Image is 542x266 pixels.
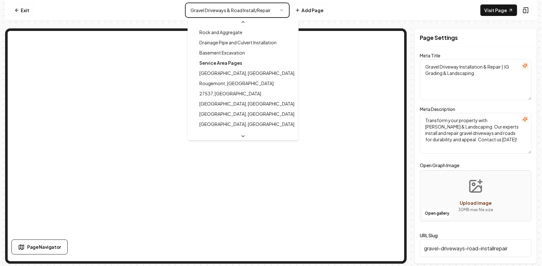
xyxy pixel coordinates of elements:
[199,39,277,46] span: Drainage Pipe and Culvert Installation
[199,131,294,137] span: [GEOGRAPHIC_DATA], [GEOGRAPHIC_DATA]
[199,49,245,56] span: Basement Excavation
[199,90,261,97] span: 27537, [GEOGRAPHIC_DATA]
[189,58,297,68] div: Service Area Pages
[199,70,294,76] span: [GEOGRAPHIC_DATA], [GEOGRAPHIC_DATA]
[199,111,294,117] span: [GEOGRAPHIC_DATA], [GEOGRAPHIC_DATA]
[199,100,294,107] span: [GEOGRAPHIC_DATA], [GEOGRAPHIC_DATA]
[199,80,274,86] span: Rougemont, [GEOGRAPHIC_DATA]
[199,121,294,127] span: [GEOGRAPHIC_DATA], [GEOGRAPHIC_DATA]
[199,29,242,35] span: Rock and Aggregate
